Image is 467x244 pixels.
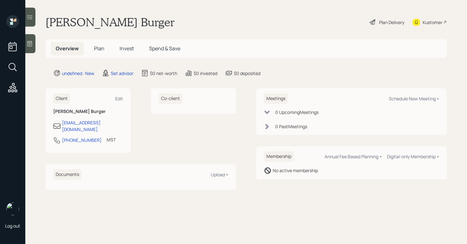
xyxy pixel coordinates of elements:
div: Edit [115,96,123,102]
span: Plan [94,45,104,52]
h6: Co-client [159,93,183,104]
div: 0 Upcoming Meeting s [275,109,319,116]
div: MST [107,136,116,143]
div: Annual Fee Based Planning + [325,153,382,160]
h6: Membership [264,151,294,162]
h6: Meetings [264,93,288,104]
div: $0 invested [194,70,217,77]
h6: [PERSON_NAME] Burger [53,109,123,114]
div: [PHONE_NUMBER] [62,137,102,143]
h1: [PERSON_NAME] Burger [46,15,175,29]
span: Overview [56,45,79,52]
div: $0 deposited [234,70,260,77]
h6: Client [53,93,70,104]
img: aleksandra-headshot.png [6,203,19,215]
div: Schedule New Meeting + [389,96,439,102]
h6: Documents [53,169,82,180]
div: undefined · New [62,70,94,77]
div: Upload + [211,172,228,178]
div: [EMAIL_ADDRESS][DOMAIN_NAME] [62,119,123,133]
span: Invest [120,45,134,52]
div: Log out [5,223,20,229]
span: Spend & Save [149,45,180,52]
div: Plan Delivery [379,19,404,26]
div: Digital-only Membership + [387,153,439,160]
div: $0 net-worth [150,70,177,77]
div: Set advisor [111,70,134,77]
div: No active membership [273,167,318,174]
div: Kustomer [423,19,442,26]
div: 0 Past Meeting s [275,123,307,130]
